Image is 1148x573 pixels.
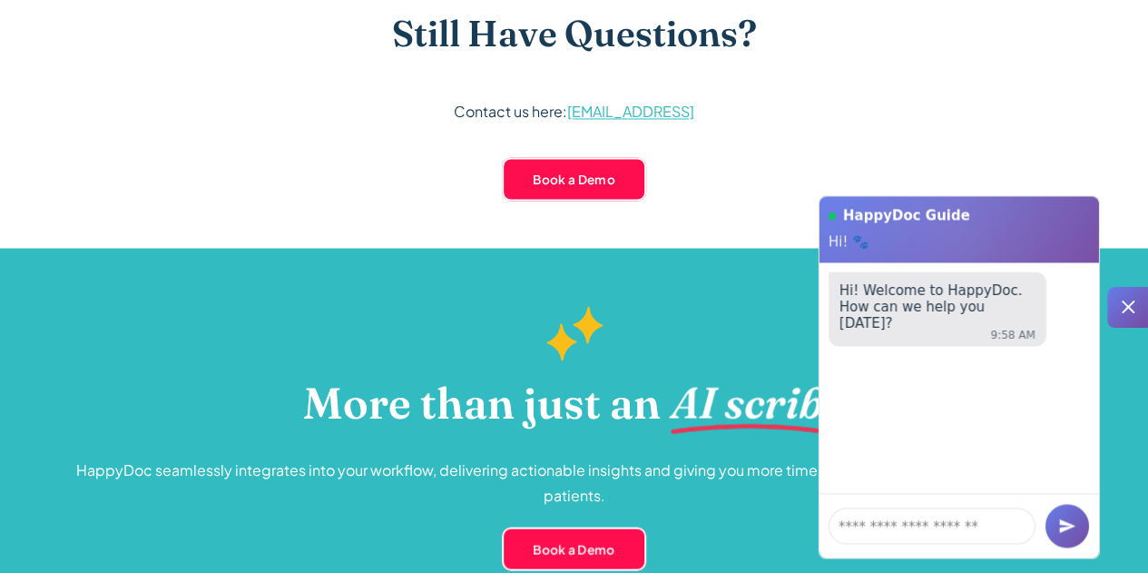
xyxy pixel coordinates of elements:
h2: More than just an [303,375,660,429]
img: Magenta underline. [671,418,845,447]
a: Book a Demo [502,527,646,570]
img: Gold Sparkles. [545,306,603,361]
a: [EMAIL_ADDRESS] [567,102,694,121]
a: Book a Demo [502,157,646,201]
h2: AI scribe [671,376,845,429]
h3: Still Have Questions? [392,12,757,55]
p: HappyDoc seamlessly integrates into your workflow, delivering actionable insights and giving you ... [57,457,1091,508]
p: Contact us here: [454,99,694,124]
